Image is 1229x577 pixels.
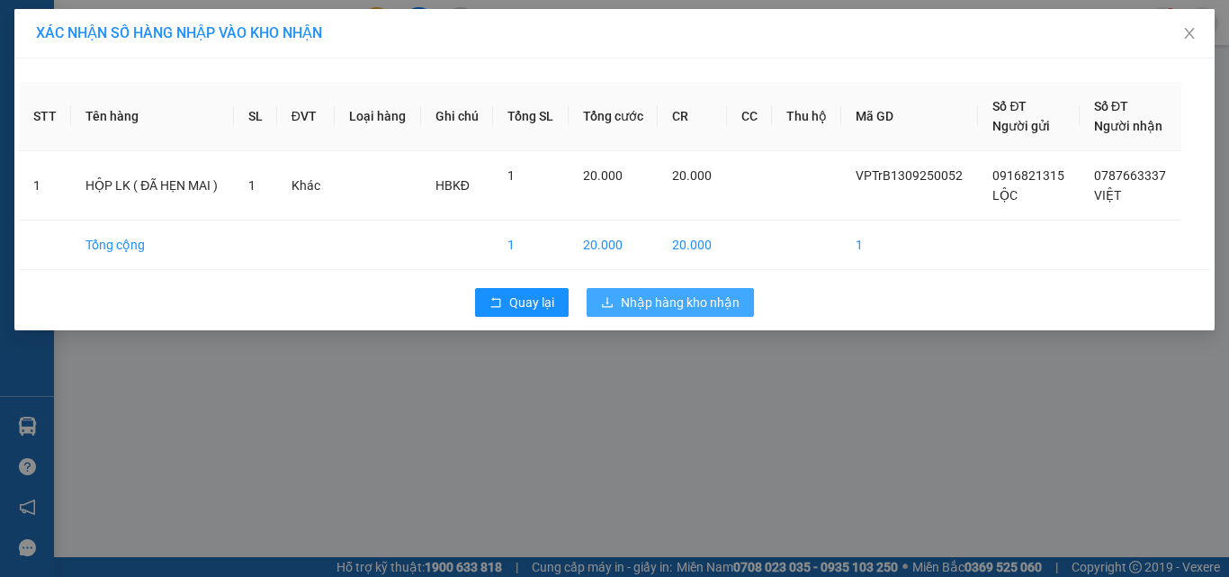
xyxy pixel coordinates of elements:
[142,80,220,91] span: Hotline: 19001152
[335,82,421,151] th: Loại hàng
[856,168,963,183] span: VPTrB1309250052
[36,24,322,41] span: XÁC NHẬN SỐ HÀNG NHẬP VÀO KHO NHẬN
[992,119,1050,133] span: Người gửi
[672,168,712,183] span: 20.000
[71,151,233,221] td: HỘP LK ( ĐÃ HẸN MAI )
[475,288,569,317] button: rollbackQuay lại
[493,221,568,270] td: 1
[90,114,189,128] span: VPTB1409250001
[435,178,470,193] span: HBKĐ
[493,82,568,151] th: Tổng SL
[841,221,978,270] td: 1
[1094,188,1121,203] span: VIỆT
[772,82,841,151] th: Thu hộ
[992,188,1018,203] span: LỘC
[49,97,220,112] span: -----------------------------------------
[142,10,247,25] strong: ĐỒNG PHƯỚC
[234,82,277,151] th: SL
[5,131,110,141] span: In ngày:
[71,82,233,151] th: Tên hàng
[421,82,493,151] th: Ghi chú
[142,54,247,77] span: 01 Võ Văn Truyện, KP.1, Phường 2
[6,11,86,90] img: logo
[142,29,242,51] span: Bến xe [GEOGRAPHIC_DATA]
[1164,9,1215,59] button: Close
[1094,119,1162,133] span: Người nhận
[658,221,726,270] td: 20.000
[601,296,614,311] span: download
[1182,26,1197,41] span: close
[277,151,335,221] td: Khác
[727,82,772,151] th: CC
[19,151,71,221] td: 1
[40,131,110,141] span: 02:45:47 [DATE]
[507,168,515,183] span: 1
[583,168,623,183] span: 20.000
[489,296,502,311] span: rollback
[621,293,740,312] span: Nhập hàng kho nhận
[19,82,71,151] th: STT
[587,288,754,317] button: downloadNhập hàng kho nhận
[992,99,1027,113] span: Số ĐT
[509,293,554,312] span: Quay lại
[658,82,726,151] th: CR
[1094,168,1166,183] span: 0787663337
[992,168,1064,183] span: 0916821315
[277,82,335,151] th: ĐVT
[1094,99,1128,113] span: Số ĐT
[5,116,188,127] span: [PERSON_NAME]:
[248,178,256,193] span: 1
[841,82,978,151] th: Mã GD
[569,221,659,270] td: 20.000
[71,221,233,270] td: Tổng cộng
[569,82,659,151] th: Tổng cước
